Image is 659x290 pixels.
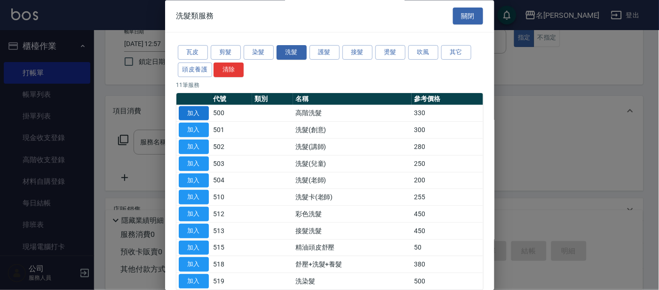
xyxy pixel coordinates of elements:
button: 吹風 [408,46,438,60]
button: 加入 [179,157,209,171]
td: 380 [412,256,483,273]
td: 300 [412,122,483,139]
td: 50 [412,240,483,257]
button: 加入 [179,106,209,121]
p: 11 筆服務 [176,81,483,89]
td: 503 [211,156,252,172]
th: 代號 [211,93,252,105]
td: 515 [211,240,252,257]
button: 燙髮 [375,46,405,60]
button: 剪髮 [211,46,241,60]
td: 250 [412,156,483,172]
td: 450 [412,223,483,240]
button: 加入 [179,274,209,289]
td: 450 [412,206,483,223]
td: 519 [211,273,252,290]
td: 精油頭皮舒壓 [293,240,412,257]
span: 洗髮類服務 [176,11,214,21]
td: 舒壓+洗髮+養髮 [293,256,412,273]
td: 洗髮(老師) [293,172,412,189]
td: 500 [412,273,483,290]
td: 280 [412,139,483,156]
td: 彩色洗髮 [293,206,412,223]
td: 洗髮(創意) [293,122,412,139]
td: 500 [211,105,252,122]
button: 接髮 [342,46,373,60]
button: 加入 [179,190,209,205]
button: 染髮 [244,46,274,60]
button: 頭皮養護 [178,63,213,77]
td: 513 [211,223,252,240]
th: 參考價格 [412,93,483,105]
button: 加入 [179,140,209,155]
th: 名稱 [293,93,412,105]
td: 510 [211,189,252,206]
td: 501 [211,122,252,139]
button: 瓦皮 [178,46,208,60]
td: 330 [412,105,483,122]
button: 關閉 [453,8,483,25]
button: 洗髮 [277,46,307,60]
td: 接髮洗髮 [293,223,412,240]
td: 504 [211,172,252,189]
button: 加入 [179,224,209,238]
td: 洗髮(講師) [293,139,412,156]
td: 512 [211,206,252,223]
button: 加入 [179,207,209,222]
td: 502 [211,139,252,156]
button: 其它 [441,46,471,60]
button: 加入 [179,173,209,188]
th: 類別 [252,93,293,105]
td: 洗染髮 [293,273,412,290]
td: 200 [412,172,483,189]
button: 加入 [179,241,209,255]
td: 洗髮(兒童) [293,156,412,172]
td: 洗髮卡(老師) [293,189,412,206]
td: 255 [412,189,483,206]
button: 加入 [179,123,209,138]
button: 清除 [214,63,244,77]
button: 加入 [179,258,209,272]
td: 518 [211,256,252,273]
td: 高階洗髮 [293,105,412,122]
button: 護髮 [310,46,340,60]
